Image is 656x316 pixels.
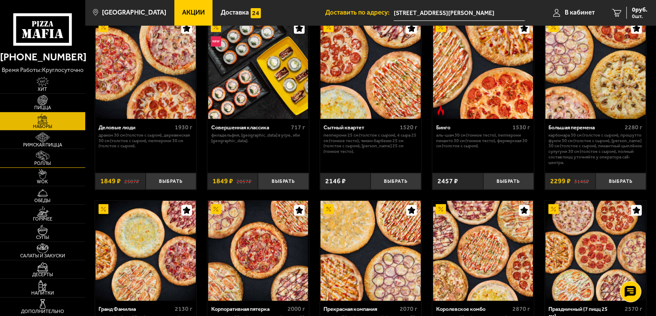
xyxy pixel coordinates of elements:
[211,124,289,131] div: Совершенная классика
[100,178,121,185] span: 1849 ₽
[436,124,510,131] div: Бинго
[625,124,643,131] span: 2280 г
[221,9,249,16] span: Доставка
[548,133,642,166] p: Карбонара 30 см (толстое с сыром), Прошутто Фунги 30 см (толстое с сыром), [PERSON_NAME] 30 см (т...
[324,124,398,131] div: Сытный квартет
[436,306,510,312] div: Королевское комбо
[211,306,285,312] div: Корпоративная пятерка
[548,204,559,215] img: Акционный
[211,22,221,33] img: Акционный
[596,173,646,190] button: Выбрать
[545,19,647,119] a: АкционныйБольшая перемена
[565,9,595,16] span: В кабинет
[99,204,109,215] img: Акционный
[545,201,646,301] img: Праздничный (7 пицц 25 см)
[574,178,589,185] s: 3146 ₽
[433,201,533,301] img: Королевское комбо
[211,133,305,144] p: Филадельфия, [GEOGRAPHIC_DATA] в угре, Эби [GEOGRAPHIC_DATA].
[632,7,647,13] span: 0 руб.
[625,305,643,313] span: 2570 г
[321,201,421,301] img: Прекрасная компания
[96,19,196,119] img: Деловые люди
[251,8,261,18] img: 15daf4d41897b9f0e9f617042186c801.svg
[288,305,305,313] span: 2000 г
[175,305,192,313] span: 2130 г
[548,22,559,33] img: Акционный
[102,9,166,16] span: [GEOGRAPHIC_DATA]
[632,14,647,19] span: 0 шт.
[99,306,173,312] div: Гранд Фамилиа
[437,178,458,185] span: 2457 ₽
[324,133,417,155] p: Пепперони 25 см (толстое с сыром), 4 сыра 25 см (тонкое тесто), Чикен Барбекю 25 см (толстое с сы...
[483,173,534,190] button: Выбрать
[124,178,139,185] s: 2507 ₽
[237,178,252,185] s: 2057 ₽
[394,5,525,21] span: улица Ярослава Гашека, 4к1
[99,22,109,33] img: Акционный
[325,9,394,16] span: Доставить по адресу:
[211,204,221,215] img: Акционный
[208,19,309,119] img: Совершенная классика
[436,133,530,149] p: Аль-Шам 30 см (тонкое тесто), Пепперони Пиканто 30 см (тонкое тесто), Фермерская 30 см (толстое с...
[96,201,196,301] img: Гранд Фамилиа
[208,201,309,301] img: Корпоративная пятерка
[436,105,446,116] img: Острое блюдо
[433,19,533,119] img: Бинго
[432,201,534,301] a: АкционныйКоролевское комбо
[550,178,571,185] span: 2299 ₽
[324,22,334,33] img: Акционный
[99,133,192,149] p: Дракон 30 см (толстое с сыром), Деревенская 30 см (толстое с сыром), Пепперони 30 см (толстое с с...
[512,124,530,131] span: 1530 г
[213,178,233,185] span: 1849 ₽
[175,124,192,131] span: 1930 г
[291,124,305,131] span: 717 г
[320,201,422,301] a: АкционныйПрекрасная компания
[321,19,421,119] img: Сытный квартет
[324,204,334,215] img: Акционный
[400,124,418,131] span: 1520 г
[320,19,422,119] a: АкционныйСытный квартет
[95,19,197,119] a: АкционныйДеловые люди
[182,9,205,16] span: Акции
[324,306,398,312] div: Прекрасная компания
[545,19,646,119] img: Большая перемена
[207,201,309,301] a: АкционныйКорпоративная пятерка
[258,173,309,190] button: Выбрать
[146,173,196,190] button: Выбрать
[95,201,197,301] a: АкционныйГранд Фамилиа
[512,305,530,313] span: 2870 г
[400,305,418,313] span: 2070 г
[371,173,421,190] button: Выбрать
[548,124,623,131] div: Большая перемена
[207,19,309,119] a: АкционныйНовинкаСовершенная классика
[394,5,525,21] input: Ваш адрес доставки
[432,19,534,119] a: АкционныйОстрое блюдоБинго
[545,201,647,301] a: АкционныйПраздничный (7 пицц 25 см)
[325,178,346,185] span: 2146 ₽
[436,22,446,33] img: Акционный
[436,204,446,215] img: Акционный
[99,124,173,131] div: Деловые люди
[211,36,221,47] img: Новинка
